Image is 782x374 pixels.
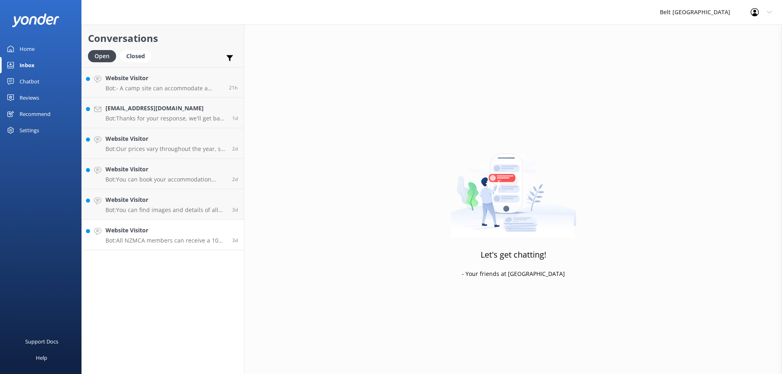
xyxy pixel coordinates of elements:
div: Home [20,41,35,57]
a: [EMAIL_ADDRESS][DOMAIN_NAME]Bot:Thanks for your response, we'll get back to you as soon as we can... [82,98,244,128]
div: Closed [120,50,151,62]
p: Bot: All NZMCA members can receive a 10% discount when booking 3 or more nights. Please contact u... [105,237,226,244]
p: Bot: Thanks for your response, we'll get back to you as soon as we can during opening hours. [105,115,226,122]
a: Website VisitorBot:- A camp site can accommodate a maximum of 8 people. - Ensuite Cabins and Stan... [82,67,244,98]
a: Website VisitorBot:You can find images and details of all our accommodation options on our websit... [82,189,244,220]
div: Support Docs [25,333,58,350]
div: Chatbot [20,73,40,90]
p: Bot: Our prices vary throughout the year, so it’s best to check online for the date you want to b... [105,145,226,153]
p: Bot: You can book your accommodation directly on our website at [URL][DOMAIN_NAME] for the best r... [105,176,226,183]
h3: Let's get chatting! [481,248,546,261]
a: Closed [120,51,155,60]
p: Bot: - A camp site can accommodate a maximum of 8 people. - Ensuite Cabins and Standard 4 Berth C... [105,85,223,92]
img: artwork of a man stealing a conversation from at giant smartphone [450,136,576,238]
div: Settings [20,122,39,138]
div: Recommend [20,106,51,122]
h4: Website Visitor [105,134,226,143]
h4: Website Visitor [105,226,226,235]
a: Open [88,51,120,60]
span: 05:41pm 10-Aug-2025 (UTC +12:00) Pacific/Auckland [232,237,238,244]
span: 09:02pm 10-Aug-2025 (UTC +12:00) Pacific/Auckland [232,206,238,213]
p: - Your friends at [GEOGRAPHIC_DATA] [462,269,565,278]
a: Website VisitorBot:You can book your accommodation directly on our website at [URL][DOMAIN_NAME] ... [82,159,244,189]
span: 04:29pm 13-Aug-2025 (UTC +12:00) Pacific/Auckland [229,84,238,91]
span: 04:14pm 11-Aug-2025 (UTC +12:00) Pacific/Auckland [232,176,238,183]
div: Open [88,50,116,62]
h2: Conversations [88,31,238,46]
h4: Website Visitor [105,195,226,204]
h4: [EMAIL_ADDRESS][DOMAIN_NAME] [105,104,226,113]
div: Inbox [20,57,35,73]
h4: Website Visitor [105,165,226,174]
p: Bot: You can find images and details of all our accommodation options on our website at [DOMAIN_N... [105,206,226,214]
h4: Website Visitor [105,74,223,83]
a: Website VisitorBot:All NZMCA members can receive a 10% discount when booking 3 or more nights. Pl... [82,220,244,250]
img: yonder-white-logo.png [12,13,59,27]
a: Website VisitorBot:Our prices vary throughout the year, so it’s best to check online for the date... [82,128,244,159]
div: Help [36,350,47,366]
span: 06:12pm 12-Aug-2025 (UTC +12:00) Pacific/Auckland [232,115,238,122]
div: Reviews [20,90,39,106]
span: 11:11am 12-Aug-2025 (UTC +12:00) Pacific/Auckland [232,145,238,152]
